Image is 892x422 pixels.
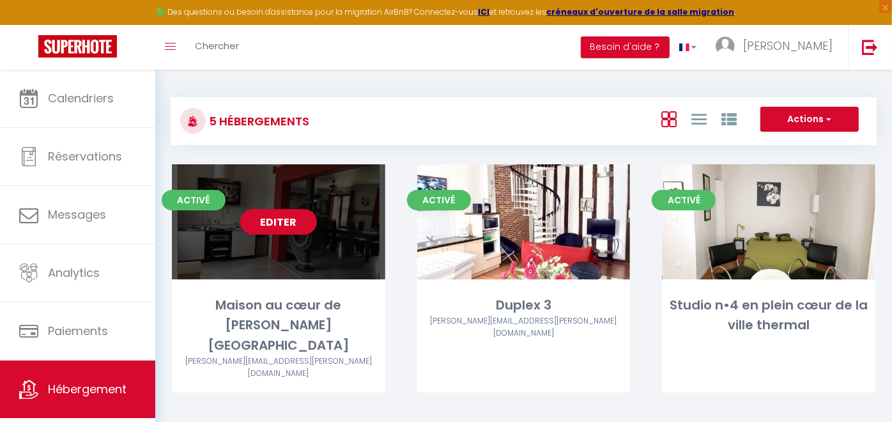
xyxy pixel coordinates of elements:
[162,190,226,210] span: Activé
[48,323,108,339] span: Paiements
[760,107,859,132] button: Actions
[48,265,100,281] span: Analytics
[547,6,735,17] a: créneaux d'ouverture de la salle migration
[706,25,849,70] a: ... [PERSON_NAME]
[479,6,490,17] a: ICI
[206,107,309,136] h3: 5 Hébergements
[417,295,631,315] div: Duplex 3
[10,5,49,43] button: Ouvrir le widget de chat LiveChat
[240,209,317,235] a: Editer
[652,190,716,210] span: Activé
[48,381,127,397] span: Hébergement
[172,295,385,356] div: Maison au cœur de [PERSON_NAME][GEOGRAPHIC_DATA]
[48,90,114,106] span: Calendriers
[172,356,385,380] div: Airbnb
[661,108,677,129] a: Vue en Box
[581,36,670,58] button: Besoin d'aide ?
[48,148,122,164] span: Réservations
[716,36,735,56] img: ...
[185,25,249,70] a: Chercher
[38,35,117,58] img: Super Booking
[662,295,875,336] div: Studio n•4 en plein cœur de la ville thermal
[862,39,878,55] img: logout
[691,108,707,129] a: Vue en Liste
[417,315,631,340] div: Airbnb
[195,39,239,52] span: Chercher
[743,38,833,54] span: [PERSON_NAME]
[838,364,882,412] iframe: Chat
[48,207,106,223] span: Messages
[721,108,737,129] a: Vue par Groupe
[407,190,471,210] span: Activé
